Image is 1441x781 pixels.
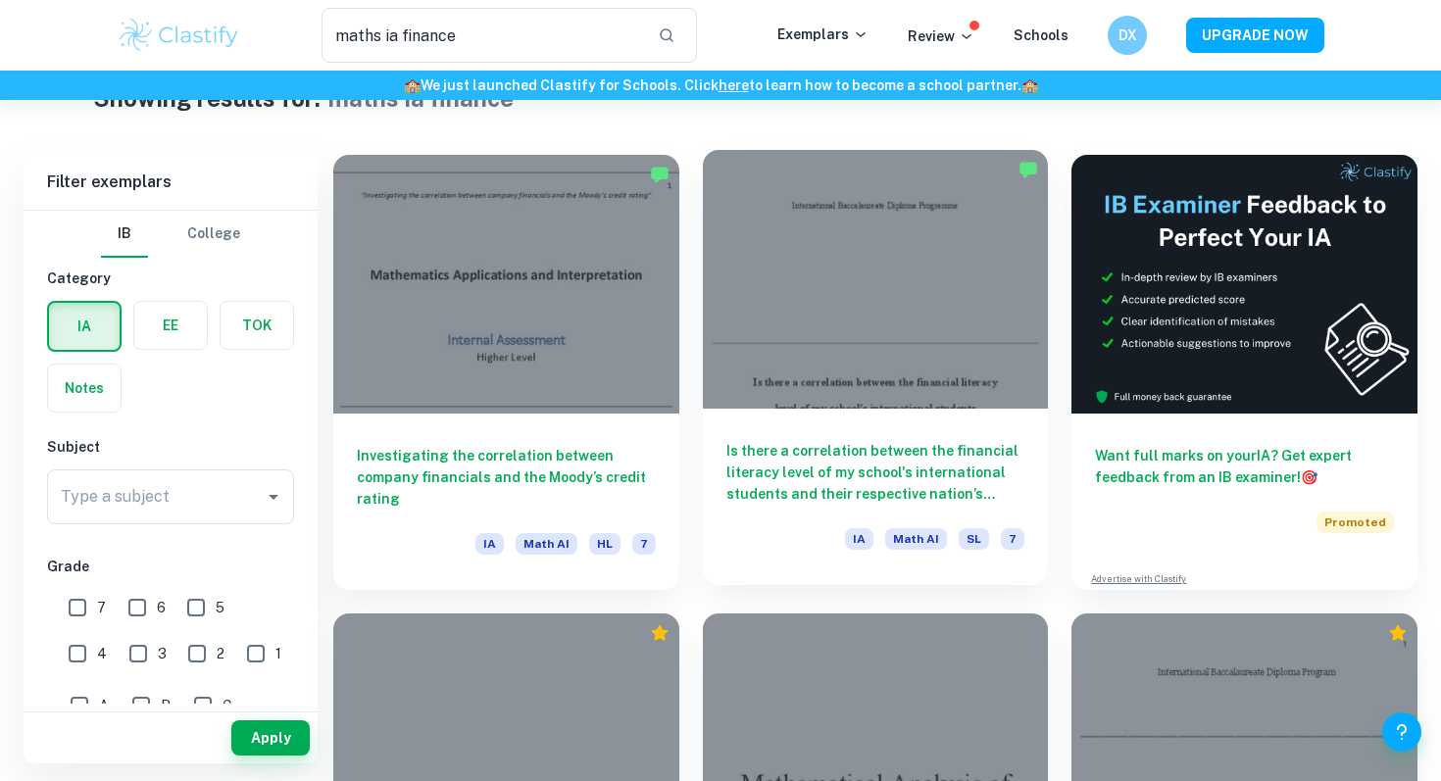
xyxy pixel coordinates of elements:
[632,533,656,555] span: 7
[908,25,974,47] p: Review
[333,155,679,590] a: Investigating the correlation between company financials and the Moody’s credit ratingIAMath AIHL7
[216,597,224,618] span: 5
[719,77,749,93] a: here
[959,528,989,550] span: SL
[101,211,148,258] button: IB
[223,695,232,716] span: C
[1117,24,1139,46] h6: DX
[1382,712,1421,752] button: Help and Feedback
[777,24,869,45] p: Exemplars
[404,77,421,93] span: 🏫
[117,16,241,55] img: Clastify logo
[322,8,642,63] input: Search for any exemplars...
[1001,528,1024,550] span: 7
[4,74,1437,96] h6: We just launched Clastify for Schools. Click to learn how to become a school partner.
[49,303,120,350] button: IA
[1019,160,1038,179] img: Marked
[221,302,293,349] button: TOK
[357,445,656,510] h6: Investigating the correlation between company financials and the Moody’s credit rating
[516,533,577,555] span: Math AI
[1091,572,1186,586] a: Advertise with Clastify
[845,528,873,550] span: IA
[161,695,171,716] span: B
[1317,512,1394,533] span: Promoted
[275,643,281,664] span: 1
[703,155,1049,590] a: Is there a correlation between the financial literacy level of my school's international students...
[650,623,670,643] div: Premium
[97,597,106,618] span: 7
[1014,27,1068,43] a: Schools
[1186,18,1324,53] button: UPGRADE NOW
[1095,445,1394,488] h6: Want full marks on your IA ? Get expert feedback from an IB examiner!
[260,483,287,511] button: Open
[99,695,109,716] span: A
[47,436,294,458] h6: Subject
[650,165,670,184] img: Marked
[589,533,621,555] span: HL
[231,720,310,756] button: Apply
[1071,155,1417,414] img: Thumbnail
[97,643,107,664] span: 4
[157,597,166,618] span: 6
[187,211,240,258] button: College
[47,556,294,577] h6: Grade
[1108,16,1147,55] button: DX
[1301,469,1317,485] span: 🎯
[24,155,318,210] h6: Filter exemplars
[1021,77,1038,93] span: 🏫
[158,643,167,664] span: 3
[1071,155,1417,590] a: Want full marks on yourIA? Get expert feedback from an IB examiner!PromotedAdvertise with Clastify
[475,533,504,555] span: IA
[726,440,1025,505] h6: Is there a correlation between the financial literacy level of my school's international students...
[48,365,121,412] button: Notes
[47,268,294,289] h6: Category
[217,643,224,664] span: 2
[101,211,240,258] div: Filter type choice
[1388,623,1408,643] div: Premium
[134,302,207,349] button: EE
[885,528,947,550] span: Math AI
